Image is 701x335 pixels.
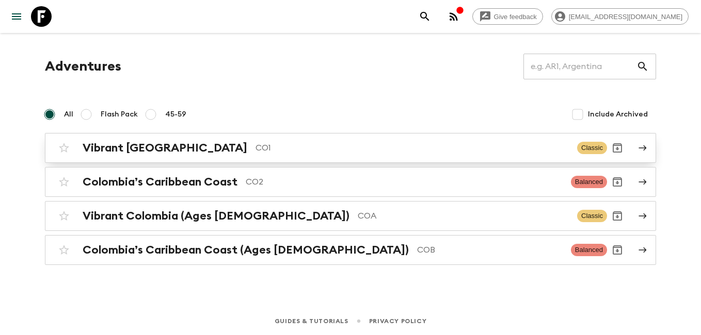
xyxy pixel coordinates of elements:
[83,175,237,189] h2: Colombia’s Caribbean Coast
[358,210,569,222] p: COA
[6,6,27,27] button: menu
[607,240,628,260] button: Archive
[571,244,607,256] span: Balanced
[488,13,543,21] span: Give feedback
[369,315,426,327] a: Privacy Policy
[577,142,607,154] span: Classic
[83,141,247,155] h2: Vibrant [GEOGRAPHIC_DATA]
[45,167,656,197] a: Colombia’s Caribbean CoastCO2BalancedArchive
[101,109,138,120] span: Flash Pack
[607,206,628,226] button: Archive
[563,13,688,21] span: [EMAIL_ADDRESS][DOMAIN_NAME]
[83,243,409,257] h2: Colombia’s Caribbean Coast (Ages [DEMOGRAPHIC_DATA])
[551,8,689,25] div: [EMAIL_ADDRESS][DOMAIN_NAME]
[45,133,656,163] a: Vibrant [GEOGRAPHIC_DATA]CO1ClassicArchive
[165,109,186,120] span: 45-59
[472,8,543,25] a: Give feedback
[45,235,656,265] a: Colombia’s Caribbean Coast (Ages [DEMOGRAPHIC_DATA])COBBalancedArchive
[588,109,648,120] span: Include Archived
[45,56,121,77] h1: Adventures
[523,52,636,81] input: e.g. AR1, Argentina
[571,176,607,188] span: Balanced
[64,109,73,120] span: All
[275,315,348,327] a: Guides & Tutorials
[577,210,607,222] span: Classic
[83,209,349,223] h2: Vibrant Colombia (Ages [DEMOGRAPHIC_DATA])
[607,138,628,158] button: Archive
[417,244,563,256] p: COB
[415,6,435,27] button: search adventures
[256,142,569,154] p: CO1
[607,172,628,192] button: Archive
[246,176,563,188] p: CO2
[45,201,656,231] a: Vibrant Colombia (Ages [DEMOGRAPHIC_DATA])COAClassicArchive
